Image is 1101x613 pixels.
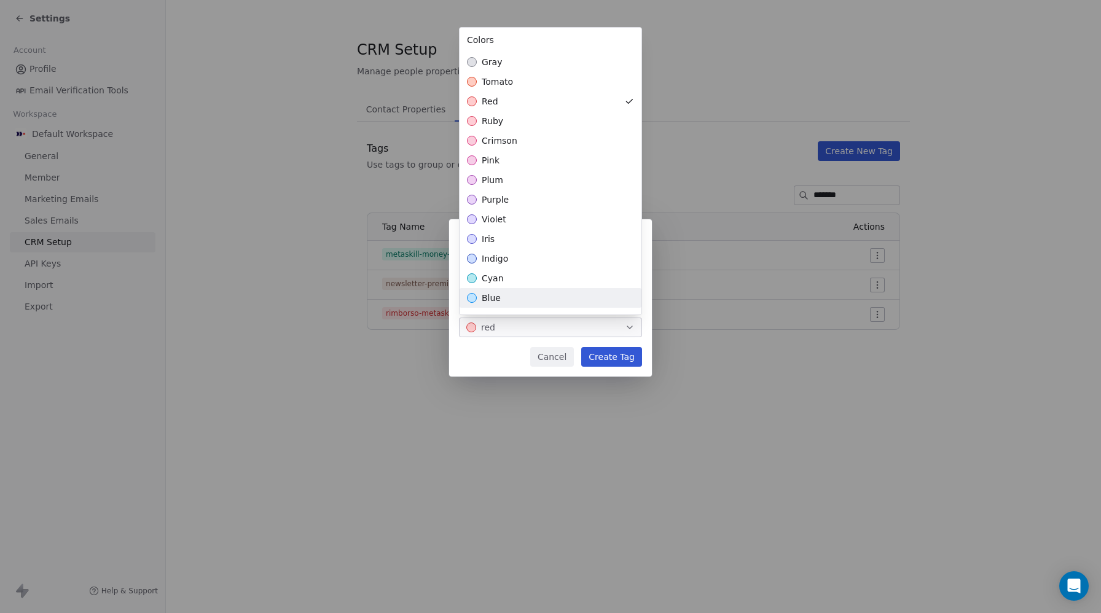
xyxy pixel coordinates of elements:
[482,154,500,166] span: pink
[482,252,508,265] span: indigo
[482,115,503,127] span: ruby
[482,76,513,88] span: tomato
[482,135,517,147] span: crimson
[482,292,501,304] span: blue
[482,56,502,68] span: gray
[482,193,509,206] span: purple
[467,35,494,45] span: Colors
[482,213,506,225] span: violet
[482,174,503,186] span: plum
[482,272,504,284] span: cyan
[482,95,498,107] span: red
[460,52,641,563] div: Suggestions
[482,233,495,245] span: iris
